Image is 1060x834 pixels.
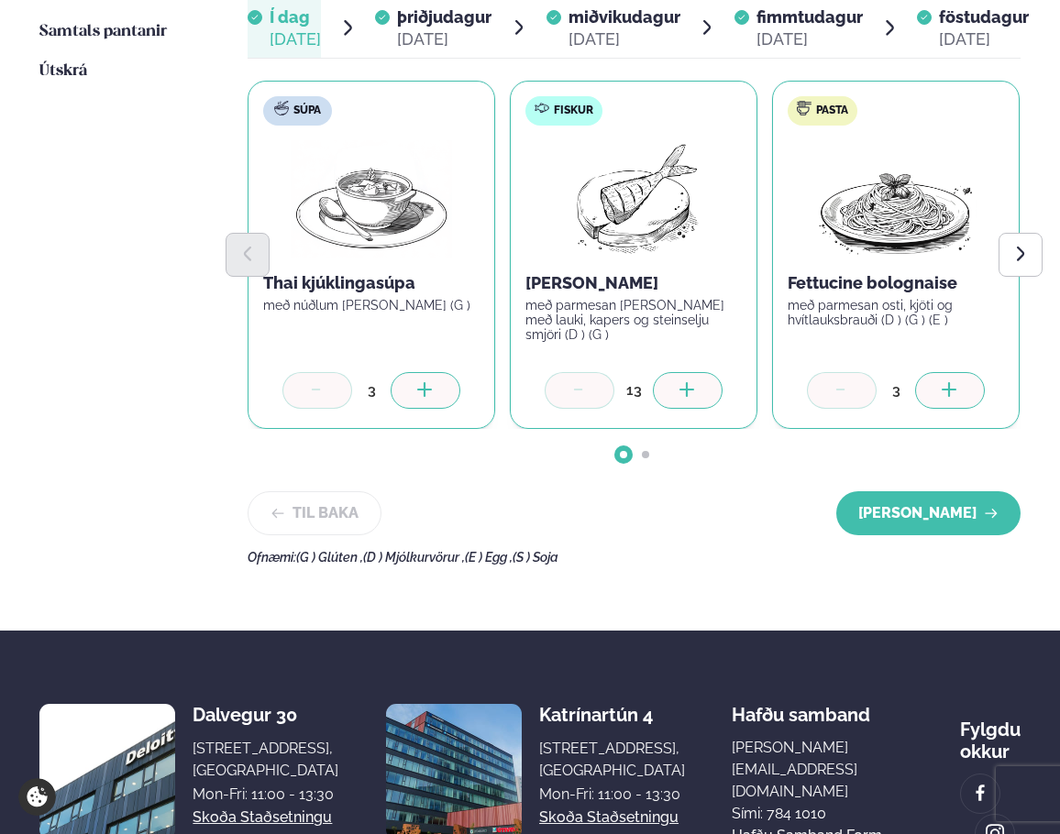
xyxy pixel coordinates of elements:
[39,21,167,43] a: Samtals pantanir
[620,451,627,458] span: Go to slide 1
[836,491,1021,535] button: [PERSON_NAME]
[293,104,321,118] span: Súpa
[270,6,321,28] span: Í dag
[539,738,685,782] div: [STREET_ADDRESS], [GEOGRAPHIC_DATA]
[39,24,167,39] span: Samtals pantanir
[816,104,848,118] span: Pasta
[569,7,680,27] span: miðvikudagur
[248,491,381,535] button: Til baka
[274,101,289,115] img: soup.svg
[193,784,338,806] div: Mon-Fri: 11:00 - 13:30
[732,689,870,726] span: Hafðu samband
[554,104,593,118] span: Fiskur
[539,807,679,829] a: Skoða staðsetningu
[539,704,685,726] div: Katrínartún 4
[465,550,513,565] span: (E ) Egg ,
[263,272,480,294] p: Thai kjúklingasúpa
[39,63,87,79] span: Útskrá
[539,784,685,806] div: Mon-Fri: 11:00 - 13:30
[756,7,863,27] span: fimmtudagur
[569,28,680,50] div: [DATE]
[270,28,321,50] div: [DATE]
[513,550,558,565] span: (S ) Soja
[788,298,1004,327] p: með parmesan osti, kjöti og hvítlauksbrauði (D ) (G ) (E )
[614,379,653,401] div: 13
[999,233,1043,277] button: Next slide
[39,60,87,82] a: Útskrá
[788,272,1004,294] p: Fettucine bolognaise
[525,298,742,342] p: með parmesan [PERSON_NAME] með lauki, kapers og steinselju smjöri (D ) (G )
[553,140,715,258] img: Fish.png
[352,379,391,401] div: 3
[363,550,465,565] span: (D ) Mjólkurvörur ,
[939,7,1029,27] span: föstudagur
[960,704,1021,763] div: Fylgdu okkur
[18,778,56,816] a: Cookie settings
[525,272,742,294] p: [PERSON_NAME]
[248,550,1021,565] div: Ofnæmi:
[296,550,363,565] span: (G ) Glúten ,
[193,704,338,726] div: Dalvegur 30
[961,774,999,813] a: image alt
[797,101,812,115] img: pasta.svg
[815,140,977,258] img: Spagetti.png
[226,233,270,277] button: Previous slide
[397,28,491,50] div: [DATE]
[535,101,549,115] img: fish.svg
[193,738,338,782] div: [STREET_ADDRESS], [GEOGRAPHIC_DATA]
[397,7,491,27] span: þriðjudagur
[970,783,990,804] img: image alt
[756,28,863,50] div: [DATE]
[732,737,912,803] a: [PERSON_NAME][EMAIL_ADDRESS][DOMAIN_NAME]
[263,298,480,313] p: með núðlum [PERSON_NAME] (G )
[939,28,1029,50] div: [DATE]
[877,379,915,401] div: 3
[732,803,912,825] p: Sími: 784 1010
[193,807,332,829] a: Skoða staðsetningu
[642,451,649,458] span: Go to slide 2
[291,140,452,258] img: Soup.png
